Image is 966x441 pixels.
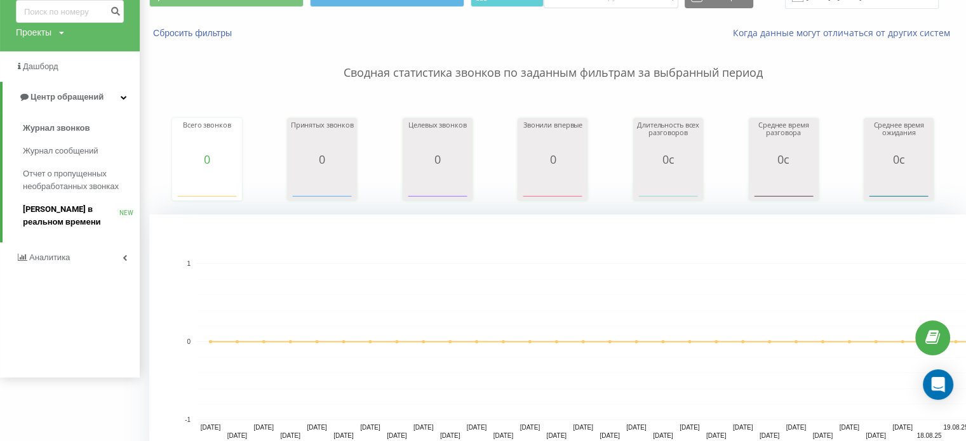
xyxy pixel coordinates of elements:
a: [PERSON_NAME] в реальном времениNEW [23,198,140,234]
text: [DATE] [493,432,514,439]
div: 0 [521,153,584,166]
div: Длительность всех разговоров [636,121,700,153]
text: 1 [187,260,191,267]
text: [DATE] [333,432,354,439]
div: Проекты [16,26,51,39]
text: [DATE] [706,432,727,439]
text: [DATE] [413,424,434,431]
text: [DATE] [733,424,753,431]
svg: A chart. [290,166,354,204]
text: [DATE] [892,424,913,431]
text: [DATE] [440,432,460,439]
text: [DATE] [839,424,859,431]
div: 0с [752,153,815,166]
text: [DATE] [360,424,380,431]
span: [PERSON_NAME] в реальном времени [23,203,119,228]
text: [DATE] [546,432,567,439]
div: Всего звонков [175,121,239,153]
div: 0с [867,153,930,166]
span: Аналитика [29,253,70,262]
text: [DATE] [653,432,673,439]
p: Сводная статистика звонков по заданным фильтрам за выбранный период [149,39,956,81]
text: [DATE] [866,432,886,439]
text: 18.08.25 [916,432,941,439]
a: Отчет о пропущенных необработанных звонках [23,162,140,198]
div: Open Intercom Messenger [923,369,953,400]
span: Отчет о пропущенных необработанных звонках [23,168,133,193]
text: [DATE] [254,424,274,431]
span: Журнал звонков [23,122,90,135]
div: 0 [290,153,354,166]
div: 0с [636,153,700,166]
text: [DATE] [786,424,807,431]
a: Журнал сообщений [23,140,140,162]
a: Журнал звонков [23,117,140,140]
text: [DATE] [760,432,780,439]
text: [DATE] [467,424,487,431]
text: [DATE] [680,424,700,431]
div: Целевых звонков [406,121,469,153]
text: -1 [185,416,191,423]
text: [DATE] [600,432,620,439]
a: Центр обращений [3,82,140,112]
text: [DATE] [227,432,248,439]
text: [DATE] [280,432,300,439]
div: 0 [406,153,469,166]
div: Звонили впервые [521,121,584,153]
span: Дашборд [23,62,58,71]
div: Среднее время ожидания [867,121,930,153]
span: Журнал сообщений [23,145,98,157]
text: [DATE] [307,424,327,431]
svg: A chart. [867,166,930,204]
span: Центр обращений [30,92,104,102]
text: [DATE] [387,432,407,439]
button: Сбросить фильтры [149,27,238,39]
text: [DATE] [201,424,221,431]
text: [DATE] [520,424,540,431]
a: Когда данные могут отличаться от других систем [733,27,956,39]
svg: A chart. [406,166,469,204]
text: [DATE] [573,424,593,431]
div: Принятых звонков [290,121,354,153]
text: 0 [187,338,191,345]
div: 0 [175,153,239,166]
svg: A chart. [521,166,584,204]
svg: A chart. [752,166,815,204]
svg: A chart. [175,166,239,204]
text: [DATE] [813,432,833,439]
text: [DATE] [626,424,647,431]
svg: A chart. [636,166,700,204]
div: Среднее время разговора [752,121,815,153]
